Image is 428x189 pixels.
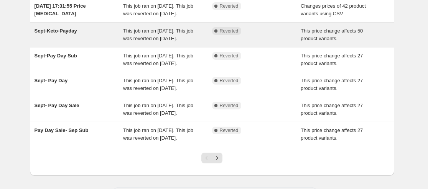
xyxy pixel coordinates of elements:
[301,103,363,116] span: This price change affects 27 product variants.
[35,3,86,16] span: [DATE] 17:31:55 Price [MEDICAL_DATA]
[123,103,193,116] span: This job ran on [DATE]. This job was reverted on [DATE].
[201,153,222,163] nav: Pagination
[301,127,363,141] span: This price change affects 27 product variants.
[35,103,79,108] span: Sept- Pay Day Sale
[301,53,363,66] span: This price change affects 27 product variants.
[220,3,239,9] span: Reverted
[123,28,193,41] span: This job ran on [DATE]. This job was reverted on [DATE].
[212,153,222,163] button: Next
[220,28,239,34] span: Reverted
[220,103,239,109] span: Reverted
[301,3,366,16] span: Changes prices of 42 product variants using CSV
[35,53,77,59] span: Sept-Pay Day Sub
[220,53,239,59] span: Reverted
[123,3,193,16] span: This job ran on [DATE]. This job was reverted on [DATE].
[35,78,68,83] span: Sept- Pay Day
[123,127,193,141] span: This job ran on [DATE]. This job was reverted on [DATE].
[301,78,363,91] span: This price change affects 27 product variants.
[123,53,193,66] span: This job ran on [DATE]. This job was reverted on [DATE].
[220,127,239,134] span: Reverted
[35,127,89,133] span: Pay Day Sale- Sep Sub
[220,78,239,84] span: Reverted
[123,78,193,91] span: This job ran on [DATE]. This job was reverted on [DATE].
[35,28,77,34] span: Sept-Keto-Payday
[301,28,363,41] span: This price change affects 50 product variants.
